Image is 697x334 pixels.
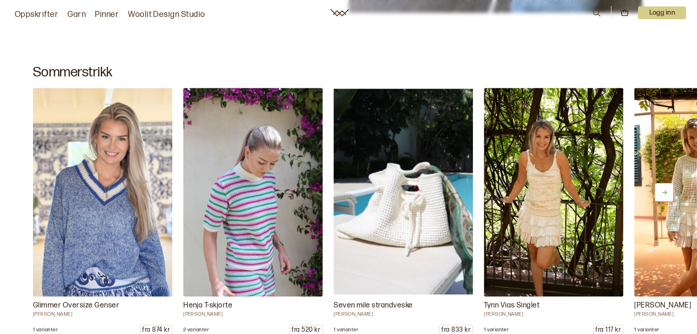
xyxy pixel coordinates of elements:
p: 2 varianter [183,327,209,333]
p: 1 varianter [334,327,358,333]
p: [PERSON_NAME] [183,311,323,318]
img: Hrönn Jonsdóttir GG 309 - 01 Tynn versjon av Vias Singlet, strikket i 100% bomull. [484,88,623,296]
p: 1 varianter [484,327,509,333]
p: Henja T-skjorte [183,300,323,311]
a: Pinner [95,8,119,21]
a: Woolit [330,9,349,16]
img: Iselin Hafseld DG 453-14 Nydelig flerfarget T-skjorte i Baby Ull fra Dalegarn, 100% merinoull - s... [183,88,323,296]
p: 1 varianter [33,327,58,333]
img: Brit Frafjord Ørstavik DG 452 - 08 Lekker strandveske strikket i 100% økologisk bomull [334,88,473,296]
button: User dropdown [638,6,686,19]
p: [PERSON_NAME] [33,311,172,318]
a: Oppskrifter [15,8,58,21]
p: Tynn Vias Singlet [484,300,623,311]
p: [PERSON_NAME] [334,311,473,318]
p: [PERSON_NAME] [484,311,623,318]
p: Seven mile strandveske [334,300,473,311]
img: Ane Kydland Thomassen DG 488 - 09 Vi har heldigital oppskrift og garnpakke til Glimmer Oversize G... [33,88,172,296]
h2: Sommerstrikk [33,64,664,81]
p: Logg inn [638,6,686,19]
a: Woolit Design Studio [128,8,205,21]
p: Glimmer Oversize Genser [33,300,172,311]
p: 1 varianter [634,327,659,333]
a: Garn [67,8,86,21]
